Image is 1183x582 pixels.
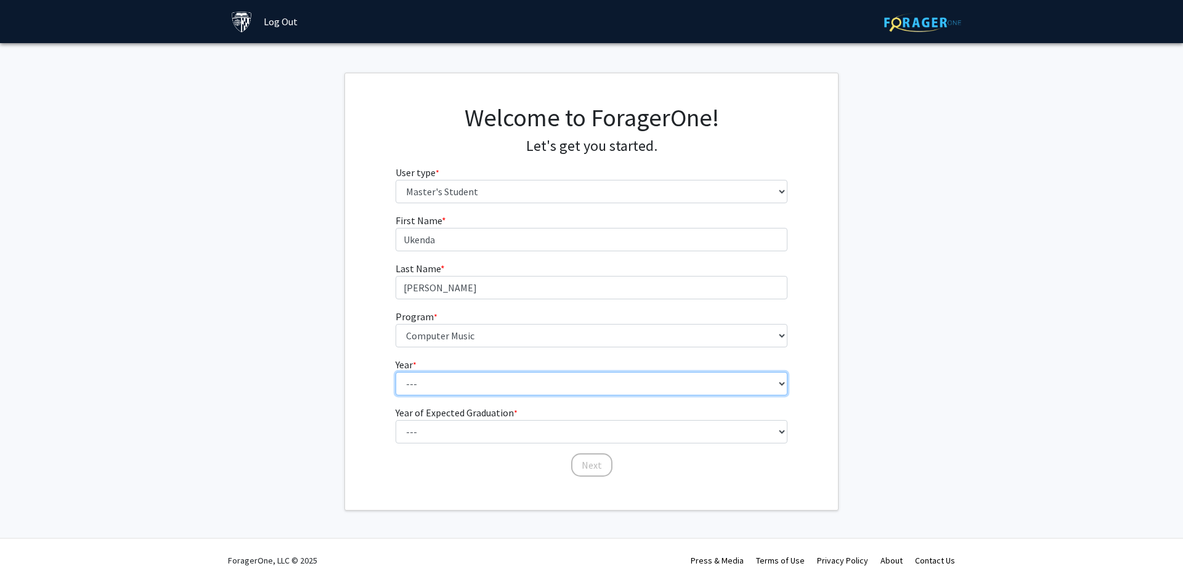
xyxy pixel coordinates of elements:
label: User type [396,165,439,180]
a: Press & Media [691,555,744,566]
div: ForagerOne, LLC © 2025 [228,539,317,582]
span: First Name [396,214,442,227]
a: Terms of Use [756,555,805,566]
h4: Let's get you started. [396,137,788,155]
h1: Welcome to ForagerOne! [396,103,788,132]
img: Johns Hopkins University Logo [231,11,253,33]
iframe: Chat [9,527,52,573]
a: Privacy Policy [817,555,868,566]
button: Next [571,453,612,477]
a: Contact Us [915,555,955,566]
a: About [880,555,903,566]
span: Last Name [396,262,441,275]
label: Program [396,309,437,324]
label: Year of Expected Graduation [396,405,518,420]
img: ForagerOne Logo [884,13,961,32]
label: Year [396,357,417,372]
